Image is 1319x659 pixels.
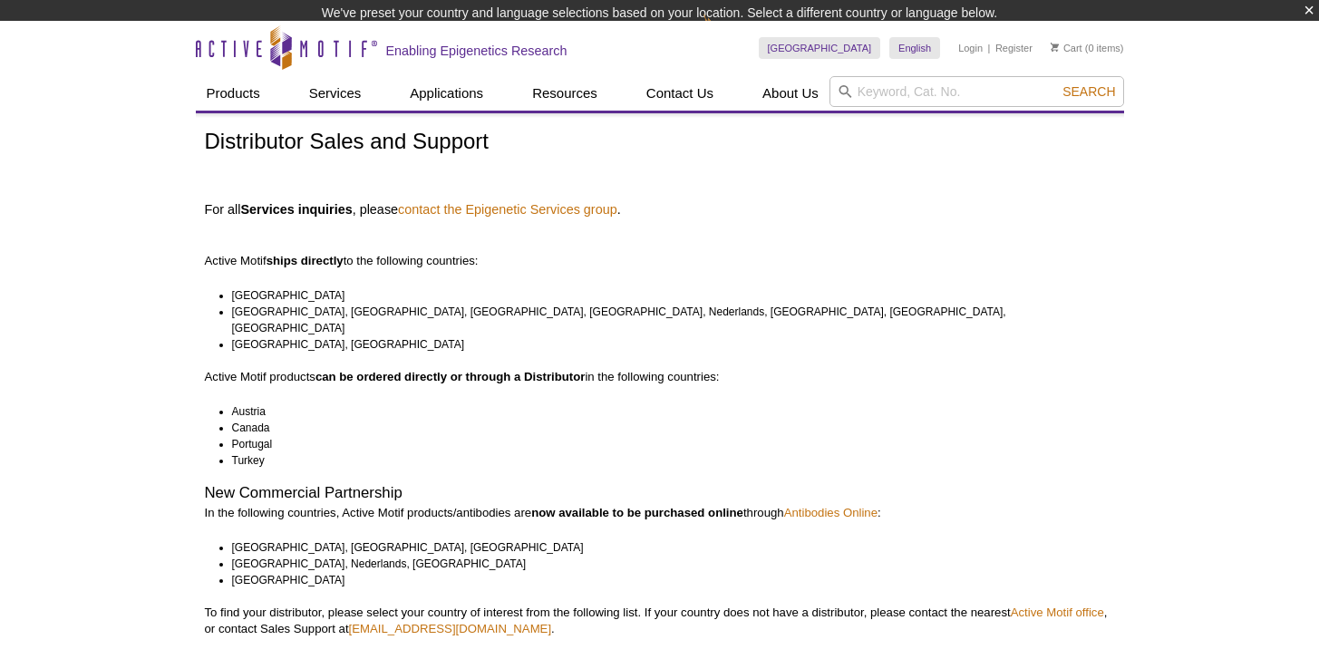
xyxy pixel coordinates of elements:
p: Active Motif to the following countries: [205,220,1115,269]
span: Search [1062,84,1115,99]
a: [EMAIL_ADDRESS][DOMAIN_NAME] [349,622,552,635]
a: Contact Us [635,76,724,111]
li: Turkey [232,452,1099,469]
strong: can be ordered directly or through a Distributor [315,370,586,383]
a: Antibodies Online [784,506,878,519]
a: English [889,37,940,59]
a: Products [196,76,271,111]
strong: ships directly [267,254,344,267]
img: Change Here [703,14,752,56]
h4: For all , please . [205,201,1115,218]
li: Canada [232,420,1099,436]
p: To find your distributor, please select your country of interest from the following list. If your... [205,605,1115,637]
input: Keyword, Cat. No. [829,76,1124,107]
h2: Enabling Epigenetics Research [386,43,567,59]
img: Your Cart [1051,43,1059,52]
li: [GEOGRAPHIC_DATA], [GEOGRAPHIC_DATA], [GEOGRAPHIC_DATA], [GEOGRAPHIC_DATA], Nederlands, [GEOGRAPH... [232,304,1099,336]
li: [GEOGRAPHIC_DATA] [232,287,1099,304]
a: Applications [399,76,494,111]
a: About Us [752,76,829,111]
li: (0 items) [1051,37,1124,59]
li: Portugal [232,436,1099,452]
li: [GEOGRAPHIC_DATA], [GEOGRAPHIC_DATA] [232,336,1099,353]
a: [GEOGRAPHIC_DATA] [759,37,881,59]
strong: Services inquiries [240,202,352,217]
li: Austria [232,403,1099,420]
a: Cart [1051,42,1082,54]
h1: Distributor Sales and Support [205,130,1115,156]
p: In the following countries, Active Motif products/antibodies are through : [205,505,1115,521]
a: Resources [521,76,608,111]
a: Login [958,42,983,54]
a: Register [995,42,1033,54]
a: contact the Epigenetic Services group [398,201,617,218]
li: | [988,37,991,59]
a: Services [298,76,373,111]
li: [GEOGRAPHIC_DATA], [GEOGRAPHIC_DATA], [GEOGRAPHIC_DATA] [232,539,1099,556]
strong: now available to be purchased online [531,506,743,519]
a: Active Motif office [1011,606,1104,619]
li: [GEOGRAPHIC_DATA], Nederlands, [GEOGRAPHIC_DATA] [232,556,1099,572]
p: Active Motif products in the following countries: [205,369,1115,385]
li: [GEOGRAPHIC_DATA] [232,572,1099,588]
h2: New Commercial Partnership [205,485,1115,501]
button: Search [1057,83,1120,100]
